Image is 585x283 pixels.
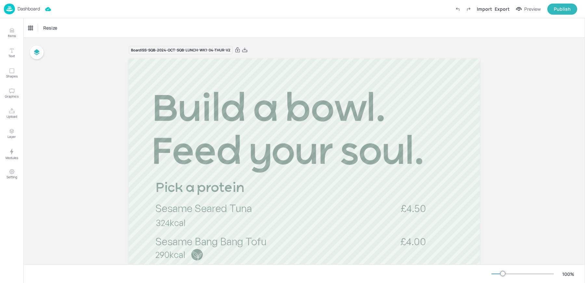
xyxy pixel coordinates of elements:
span: Sesame Seared Tuna [155,202,252,215]
img: logo-86c26b7e.jpg [4,4,15,14]
span: 324kcal [156,217,186,228]
p: Dashboard [18,7,40,11]
span: Sesame Bang Bang Tofu [155,235,266,248]
button: Publish [547,4,577,15]
div: Export [495,6,510,12]
div: Import [477,6,492,12]
span: Pick a protein [155,182,244,195]
div: Board ISS-SQB-2024-OCT-SQB-LUNCH-WK1-04-THUR-V2 [129,46,233,55]
button: Preview [512,4,545,14]
div: Preview [524,6,541,13]
div: 100 % [560,271,576,277]
span: £4.00 [400,235,426,248]
span: £4.50 [401,202,426,215]
label: Undo (Ctrl + Z) [452,4,463,15]
div: Publish [554,6,571,13]
label: Redo (Ctrl + Y) [463,4,474,15]
span: 290kcal [155,249,185,260]
span: Resize [42,24,58,31]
